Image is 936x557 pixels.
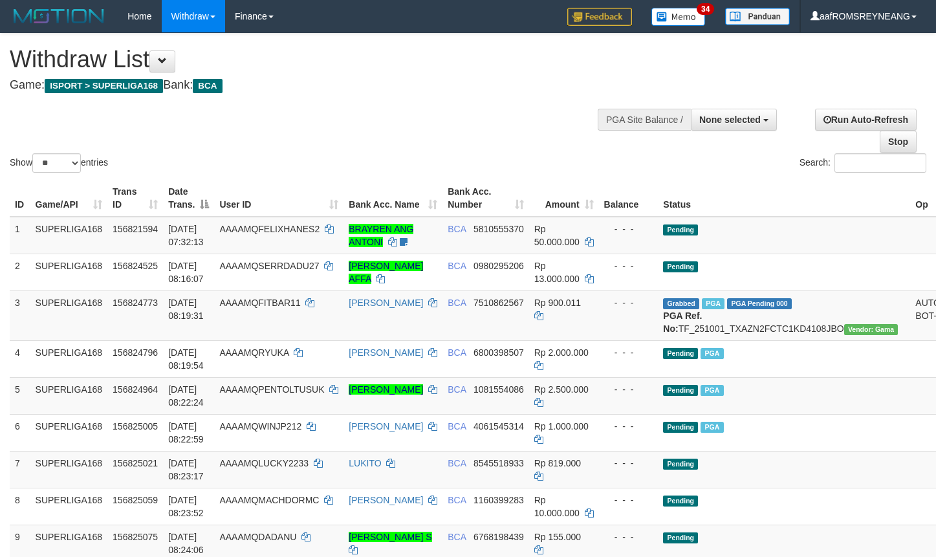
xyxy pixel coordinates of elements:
a: [PERSON_NAME] AFFA [349,261,423,284]
a: [PERSON_NAME] [349,347,423,358]
span: BCA [193,79,222,93]
span: [DATE] 07:32:13 [168,224,204,247]
td: 1 [10,217,30,254]
th: Status [658,180,910,217]
td: 7 [10,451,30,488]
span: Vendor URL: https://trx31.1velocity.biz [844,324,898,335]
span: 156825005 [113,421,158,431]
td: SUPERLIGA168 [30,290,108,340]
img: Button%20Memo.svg [651,8,706,26]
td: SUPERLIGA168 [30,488,108,525]
div: - - - [604,296,653,309]
span: BCA [448,384,466,395]
td: 4 [10,340,30,377]
span: Marked by aafnonsreyleab [701,385,723,396]
td: SUPERLIGA168 [30,254,108,290]
span: BCA [448,458,466,468]
span: AAAAMQMACHDORMC [219,495,319,505]
span: [DATE] 08:19:54 [168,347,204,371]
td: 5 [10,377,30,414]
span: Rp 10.000.000 [534,495,580,518]
label: Search: [800,153,926,173]
div: PGA Site Balance / [598,109,691,131]
td: SUPERLIGA168 [30,340,108,377]
span: PGA Pending [727,298,792,309]
div: - - - [604,223,653,235]
a: [PERSON_NAME] S [349,532,431,542]
span: Copy 1160399283 to clipboard [473,495,524,505]
td: SUPERLIGA168 [30,217,108,254]
span: 156821594 [113,224,158,234]
span: Rp 2.500.000 [534,384,589,395]
img: panduan.png [725,8,790,25]
span: AAAAMQFELIXHANES2 [219,224,320,234]
span: 156824525 [113,261,158,271]
span: [DATE] 08:23:17 [168,458,204,481]
span: Pending [663,459,698,470]
span: Copy 6800398507 to clipboard [473,347,524,358]
a: LUKITO [349,458,381,468]
span: AAAAMQLUCKY2233 [219,458,309,468]
a: [PERSON_NAME] [349,495,423,505]
span: Rp 155.000 [534,532,581,542]
span: BCA [448,261,466,271]
th: Bank Acc. Number: activate to sort column ascending [442,180,529,217]
span: Copy 7510862567 to clipboard [473,298,524,308]
td: SUPERLIGA168 [30,451,108,488]
span: 156824964 [113,384,158,395]
span: Copy 8545518933 to clipboard [473,458,524,468]
span: Pending [663,496,698,507]
span: [DATE] 08:23:52 [168,495,204,518]
span: AAAAMQFITBAR11 [219,298,300,308]
span: BCA [448,347,466,358]
span: Copy 5810555370 to clipboard [473,224,524,234]
div: - - - [604,530,653,543]
span: Copy 4061545314 to clipboard [473,421,524,431]
b: PGA Ref. No: [663,311,702,334]
span: Grabbed [663,298,699,309]
span: Pending [663,224,698,235]
th: Date Trans.: activate to sort column descending [163,180,214,217]
th: Trans ID: activate to sort column ascending [107,180,163,217]
td: 2 [10,254,30,290]
span: BCA [448,298,466,308]
div: - - - [604,383,653,396]
th: User ID: activate to sort column ascending [214,180,343,217]
span: Rp 900.011 [534,298,581,308]
span: Rp 2.000.000 [534,347,589,358]
span: [DATE] 08:22:24 [168,384,204,408]
span: None selected [699,115,761,125]
th: Amount: activate to sort column ascending [529,180,599,217]
th: Game/API: activate to sort column ascending [30,180,108,217]
span: 156825075 [113,532,158,542]
h1: Withdraw List [10,47,611,72]
span: Pending [663,385,698,396]
div: - - - [604,346,653,359]
span: Rp 13.000.000 [534,261,580,284]
span: Pending [663,532,698,543]
img: Feedback.jpg [567,8,632,26]
th: Bank Acc. Name: activate to sort column ascending [343,180,442,217]
span: Marked by aafnonsreyleab [702,298,724,309]
td: TF_251001_TXAZN2FCTC1KD4108JBO [658,290,910,340]
span: 156824796 [113,347,158,358]
span: Marked by aafnonsreyleab [701,422,723,433]
button: None selected [691,109,777,131]
div: - - - [604,259,653,272]
label: Show entries [10,153,108,173]
a: [PERSON_NAME] [349,421,423,431]
span: 34 [697,3,714,15]
th: ID [10,180,30,217]
span: ISPORT > SUPERLIGA168 [45,79,163,93]
span: Marked by aafnonsreyleab [701,348,723,359]
th: Balance [599,180,658,217]
td: 3 [10,290,30,340]
a: [PERSON_NAME] [349,384,423,395]
span: Rp 1.000.000 [534,421,589,431]
span: [DATE] 08:22:59 [168,421,204,444]
a: BRAYREN ANG ANTONI [349,224,413,247]
span: 156824773 [113,298,158,308]
span: [DATE] 08:16:07 [168,261,204,284]
a: Run Auto-Refresh [815,109,917,131]
span: BCA [448,532,466,542]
